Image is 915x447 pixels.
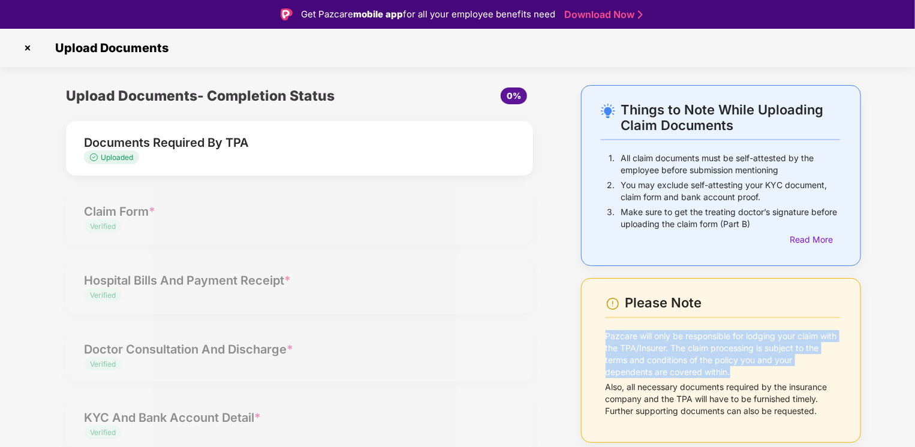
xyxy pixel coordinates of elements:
[621,102,840,133] div: Things to Note While Uploading Claim Documents
[607,179,615,203] p: 2.
[609,152,615,176] p: 1.
[43,41,174,55] span: Upload Documents
[606,297,620,311] img: svg+xml;base64,PHN2ZyBpZD0iV2FybmluZ18tXzI0eDI0IiBkYXRhLW5hbWU9Ildhcm5pbmcgLSAyNHgyNCIgeG1sbnM9Im...
[607,206,615,230] p: 3.
[638,8,643,21] img: Stroke
[621,152,840,176] p: All claim documents must be self-attested by the employee before submission mentioning
[625,295,840,311] div: Please Note
[606,381,840,417] p: Also, all necessary documents required by the insurance company and the TPA will have to be furni...
[601,104,615,118] img: svg+xml;base64,PHN2ZyB4bWxucz0iaHR0cDovL3d3dy53My5vcmcvMjAwMC9zdmciIHdpZHRoPSIyNC4wOTMiIGhlaWdodD...
[301,7,555,22] div: Get Pazcare for all your employee benefits need
[507,90,521,101] span: 0%
[101,153,133,162] span: Uploaded
[621,206,840,230] p: Make sure to get the treating doctor’s signature before uploading the claim form (Part B)
[790,233,840,246] div: Read More
[353,8,403,20] strong: mobile app
[606,330,840,378] p: Pazcare will only be responsible for lodging your claim with the TPA/Insurer. The claim processin...
[90,153,101,161] img: svg+xml;base64,PHN2ZyB4bWxucz0iaHR0cDovL3d3dy53My5vcmcvMjAwMC9zdmciIHdpZHRoPSIxMy4zMzMiIGhlaWdodD...
[18,38,37,58] img: svg+xml;base64,PHN2ZyBpZD0iQ3Jvc3MtMzJ4MzIiIHhtbG5zPSJodHRwOi8vd3d3LnczLm9yZy8yMDAwL3N2ZyIgd2lkdG...
[66,85,377,107] div: Upload Documents- Completion Status
[281,8,293,20] img: Logo
[84,133,479,152] div: Documents Required By TPA
[621,179,840,203] p: You may exclude self-attesting your KYC document, claim form and bank account proof.
[564,8,639,21] a: Download Now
